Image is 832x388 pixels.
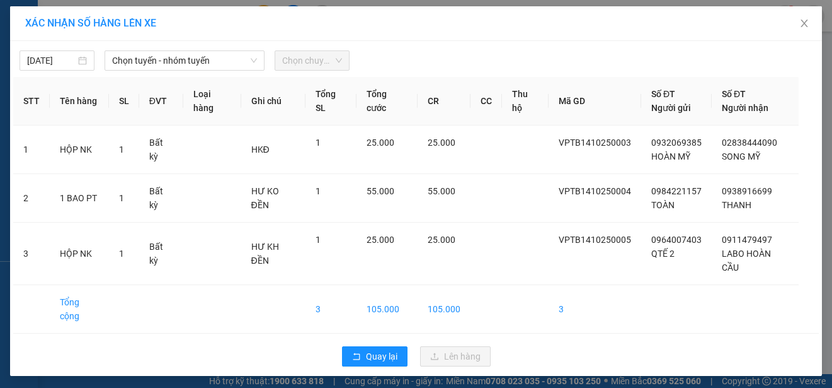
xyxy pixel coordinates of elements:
span: 1 [316,138,321,148]
input: 14/10/2025 [27,54,76,68]
span: THANH [722,200,751,210]
span: XÁC NHẬN SỐ HÀNG LÊN XE [25,17,156,29]
td: 3 [305,285,356,334]
th: Mã GD [549,77,641,126]
span: VPTB1410250003 [559,138,631,148]
th: Ghi chú [241,77,306,126]
span: In ngày: [4,91,77,99]
th: ĐVT [139,77,183,126]
span: 25.000 [367,235,394,245]
span: QTẾ 2 [651,249,675,259]
td: HỘP NK [50,223,109,285]
th: Loại hàng [183,77,241,126]
span: 1 [119,193,124,203]
span: 0932069385 [651,138,702,148]
span: ----------------------------------------- [34,68,154,78]
span: 0911479497 [722,235,772,245]
span: 25.000 [367,138,394,148]
td: 105.000 [356,285,418,334]
span: [PERSON_NAME]: [4,81,132,89]
span: 25.000 [428,235,455,245]
span: HOÀN MỸ [651,151,690,162]
span: VPTB1410250005 [63,80,132,90]
td: 2 [13,174,50,223]
strong: ĐỒNG PHƯỚC [100,7,173,18]
button: uploadLên hàng [420,346,491,367]
span: Chọn tuyến - nhóm tuyến [112,51,257,70]
span: HƯ KO ĐỀN [251,186,279,210]
span: Số ĐT [651,89,675,99]
th: CR [418,77,470,126]
th: Thu hộ [502,77,549,126]
span: 02838444090 [722,138,777,148]
td: Tổng cộng [50,285,109,334]
span: Bến xe [GEOGRAPHIC_DATA] [100,20,169,36]
span: TOÀN [651,200,675,210]
td: 3 [13,223,50,285]
th: STT [13,77,50,126]
span: close [799,18,809,28]
span: HƯ KH ĐỀN [251,242,279,266]
td: HỘP NK [50,126,109,174]
span: VPTB1410250005 [559,235,631,245]
span: 08:04:04 [DATE] [28,91,77,99]
span: 1 [119,144,124,155]
span: Quay lại [366,350,397,363]
img: logo [4,8,60,63]
td: 1 BAO PT [50,174,109,223]
span: Người nhận [722,103,768,113]
th: Tổng SL [305,77,356,126]
th: SL [109,77,139,126]
span: Số ĐT [722,89,746,99]
span: 0984221157 [651,186,702,196]
td: Bất kỳ [139,223,183,285]
span: HKĐ [251,144,270,155]
td: Bất kỳ [139,126,183,174]
span: SONG MỸ [722,151,760,162]
span: Chọn chuyến [282,51,342,70]
td: 1 [13,126,50,174]
span: 1 [119,249,124,259]
span: 1 [316,186,321,196]
button: rollbackQuay lại [342,346,407,367]
span: 25.000 [428,138,455,148]
span: LABO HOÀN CẦU [722,249,771,273]
td: Bất kỳ [139,174,183,223]
span: 01 Võ Văn Truyện, KP.1, Phường 2 [100,38,173,54]
th: Tên hàng [50,77,109,126]
span: rollback [352,352,361,362]
td: 105.000 [418,285,470,334]
span: down [250,57,258,64]
button: Close [787,6,822,42]
span: 55.000 [367,186,394,196]
span: 55.000 [428,186,455,196]
span: 0938916699 [722,186,772,196]
span: Hotline: 19001152 [100,56,154,64]
span: Người gửi [651,103,691,113]
th: Tổng cước [356,77,418,126]
td: 3 [549,285,641,334]
th: CC [470,77,502,126]
span: 0964007403 [651,235,702,245]
span: 1 [316,235,321,245]
span: VPTB1410250004 [559,186,631,196]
